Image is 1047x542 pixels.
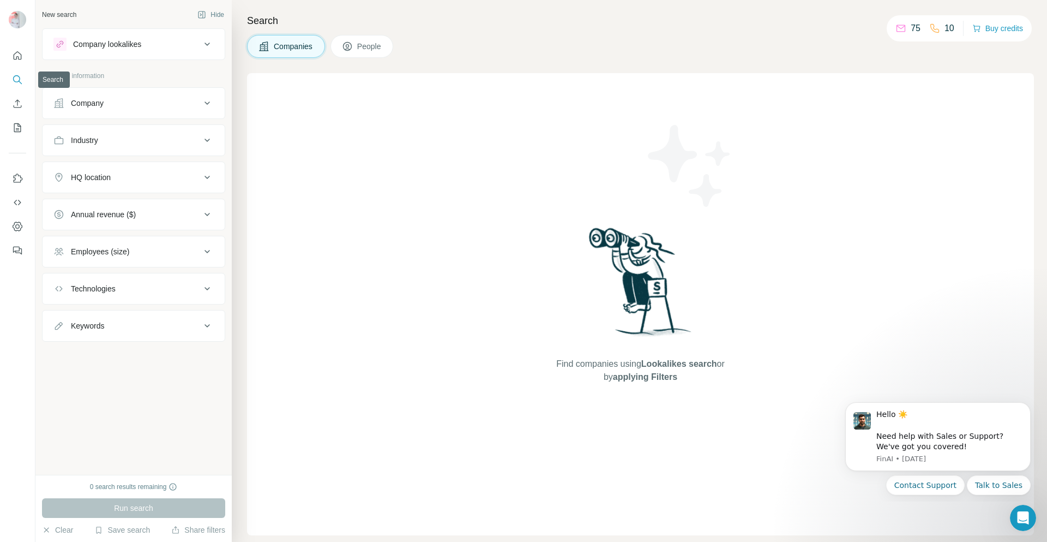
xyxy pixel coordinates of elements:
[9,169,26,188] button: Use Surfe on LinkedIn
[829,392,1047,502] iframe: Intercom notifications message
[42,10,76,20] div: New search
[171,525,225,535] button: Share filters
[43,31,225,57] button: Company lookalikes
[9,94,26,114] button: Enrich CSV
[911,22,920,35] p: 75
[42,71,225,81] p: Company information
[43,127,225,153] button: Industry
[43,90,225,116] button: Company
[71,172,111,183] div: HQ location
[73,39,141,50] div: Company lookalikes
[944,22,954,35] p: 10
[71,135,98,146] div: Industry
[94,525,150,535] button: Save search
[90,482,178,492] div: 0 search results remaining
[274,41,314,52] span: Companies
[190,7,232,23] button: Hide
[43,239,225,265] button: Employees (size)
[584,225,697,347] img: Surfe Illustration - Woman searching with binoculars
[641,359,717,368] span: Lookalikes search
[553,358,727,384] span: Find companies using or by
[247,13,1034,28] h4: Search
[1010,505,1036,531] iframe: Intercom live chat
[71,283,116,294] div: Technologies
[972,21,1023,36] button: Buy credits
[71,98,104,109] div: Company
[9,118,26,138] button: My lists
[42,525,73,535] button: Clear
[9,11,26,28] img: Avatar
[9,70,26,90] button: Search
[613,372,677,382] span: applying Filters
[71,246,129,257] div: Employees (size)
[43,313,225,339] button: Keywords
[641,117,739,215] img: Surfe Illustration - Stars
[9,193,26,212] button: Use Surfe API
[71,209,136,220] div: Annual revenue ($)
[9,46,26,65] button: Quick start
[43,201,225,228] button: Annual revenue ($)
[9,241,26,260] button: Feedback
[357,41,382,52] span: People
[71,320,104,331] div: Keywords
[43,276,225,302] button: Technologies
[43,164,225,190] button: HQ location
[9,217,26,236] button: Dashboard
